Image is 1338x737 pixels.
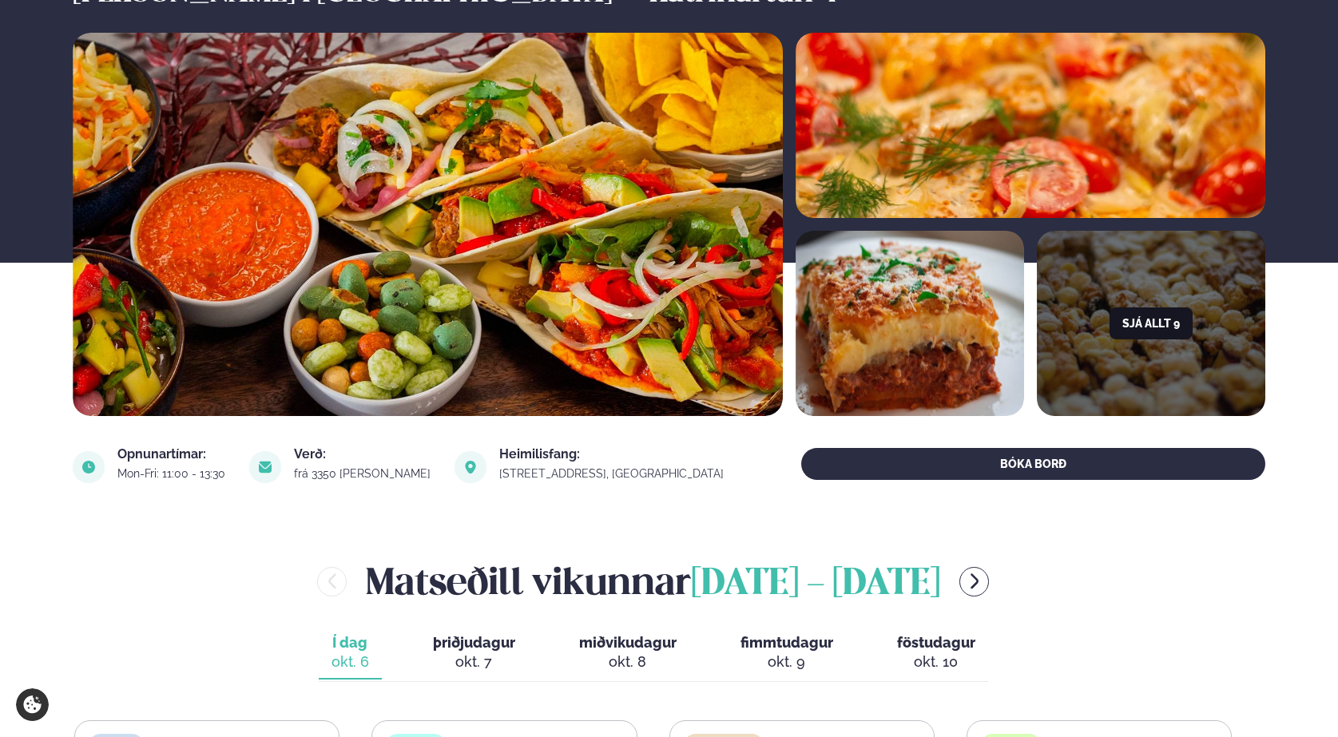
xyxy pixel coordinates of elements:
[117,448,230,461] div: Opnunartímar:
[499,448,729,461] div: Heimilisfang:
[433,652,515,672] div: okt. 7
[897,634,975,651] span: föstudagur
[317,567,347,596] button: menu-btn-left
[499,464,729,483] a: link
[73,33,783,416] img: image alt
[117,467,230,480] div: Mon-Fri: 11:00 - 13:30
[332,633,369,652] span: Í dag
[294,448,435,461] div: Verð:
[801,448,1265,480] button: BÓKA BORÐ
[579,634,677,651] span: miðvikudagur
[332,652,369,672] div: okt. 6
[433,634,515,651] span: þriðjudagur
[796,231,1024,416] img: image alt
[740,634,833,651] span: fimmtudagur
[884,627,988,680] button: föstudagur okt. 10
[566,627,689,680] button: miðvikudagur okt. 8
[728,627,846,680] button: fimmtudagur okt. 9
[16,688,49,721] a: Cookie settings
[959,567,989,596] button: menu-btn-right
[691,567,940,602] span: [DATE] - [DATE]
[319,627,382,680] button: Í dag okt. 6
[796,33,1265,218] img: image alt
[366,555,940,607] h2: Matseðill vikunnar
[73,451,105,483] img: image alt
[294,467,435,480] div: frá 3350 [PERSON_NAME]
[249,451,281,483] img: image alt
[897,652,975,672] div: okt. 10
[579,652,677,672] div: okt. 8
[740,652,833,672] div: okt. 9
[1110,307,1193,339] button: Sjá allt 9
[455,451,486,483] img: image alt
[420,627,528,680] button: þriðjudagur okt. 7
